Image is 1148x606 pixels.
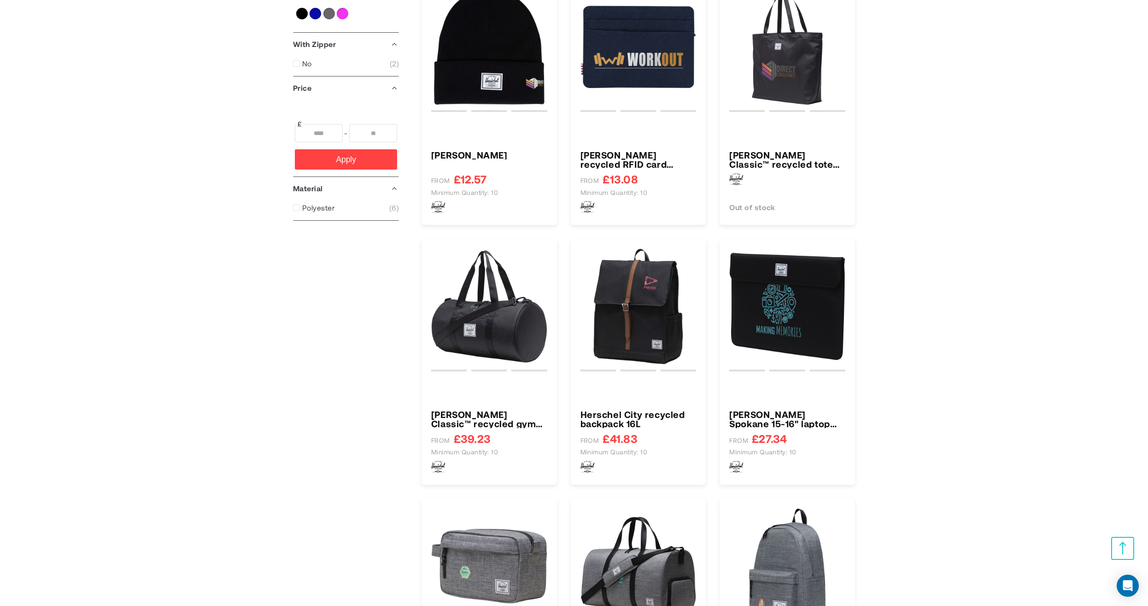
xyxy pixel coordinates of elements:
[343,124,349,142] span: -
[729,448,797,456] span: Minimum quantity: 10
[603,433,637,444] span: £41.83
[580,248,697,365] img: Herschel City recycled backpack 16L
[293,33,399,56] div: With Zipper
[729,150,845,169] h3: [PERSON_NAME] Classic™ recycled tote bag 19L
[349,124,397,142] input: To
[729,248,845,365] a: Herschel Spokane 15-16&quot; laptop sleeve
[390,59,399,68] span: 2
[1117,575,1139,597] div: Open Intercom Messenger
[580,436,599,445] span: FROM
[454,173,486,185] span: £12.57
[580,150,697,169] h3: [PERSON_NAME] recycled RFID card holder
[431,448,498,456] span: Minimum quantity: 10
[580,188,648,197] span: Minimum quantity: 10
[752,433,787,444] span: £27.34
[729,410,845,428] h3: [PERSON_NAME] Spokane 15-16" laptop sleeve
[729,248,845,365] img: Herschel Spokane 15-16" laptop sleeve
[293,203,399,212] a: Polyester 6
[454,433,491,444] span: £39.23
[295,149,397,170] button: Apply
[431,461,445,473] img: Herschel
[580,201,594,213] img: Herschel
[323,8,335,19] a: Grey
[580,150,697,169] a: Herschel Charlie recycled RFID card holder
[431,201,445,213] img: Herschel
[729,150,845,169] a: Herschel Classic™ recycled tote bag 19L
[297,119,303,129] span: £
[389,203,399,212] span: 6
[296,8,308,19] a: Black
[729,201,845,213] div: Out of stock
[729,173,743,185] img: Herschel
[302,203,334,212] span: Polyester
[580,448,648,456] span: Minimum quantity: 10
[729,410,845,428] a: Herschel Spokane 15-16&quot; laptop sleeve
[580,410,697,428] a: Herschel City recycled backpack 16L
[431,436,450,445] span: FROM
[729,436,748,445] span: FROM
[431,177,450,185] span: FROM
[431,150,547,159] a: Herschel Elmer beanie
[580,177,599,185] span: FROM
[603,173,638,185] span: £13.08
[431,410,547,428] h3: [PERSON_NAME] Classic™ recycled gym bag 27L
[431,410,547,428] a: Herschel Classic™ recycled gym bag 27L
[431,248,547,365] img: Herschel Classic™ recycled gym bag 27L
[431,150,547,159] h3: [PERSON_NAME]
[302,59,312,68] span: No
[310,8,321,19] a: Blue
[293,76,399,100] div: Price
[293,59,399,68] a: No 2
[293,177,399,200] div: Material
[580,461,594,473] img: Herschel
[431,188,498,197] span: Minimum quantity: 10
[295,124,343,142] input: From
[729,461,743,473] img: Herschel
[337,8,348,19] a: Pink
